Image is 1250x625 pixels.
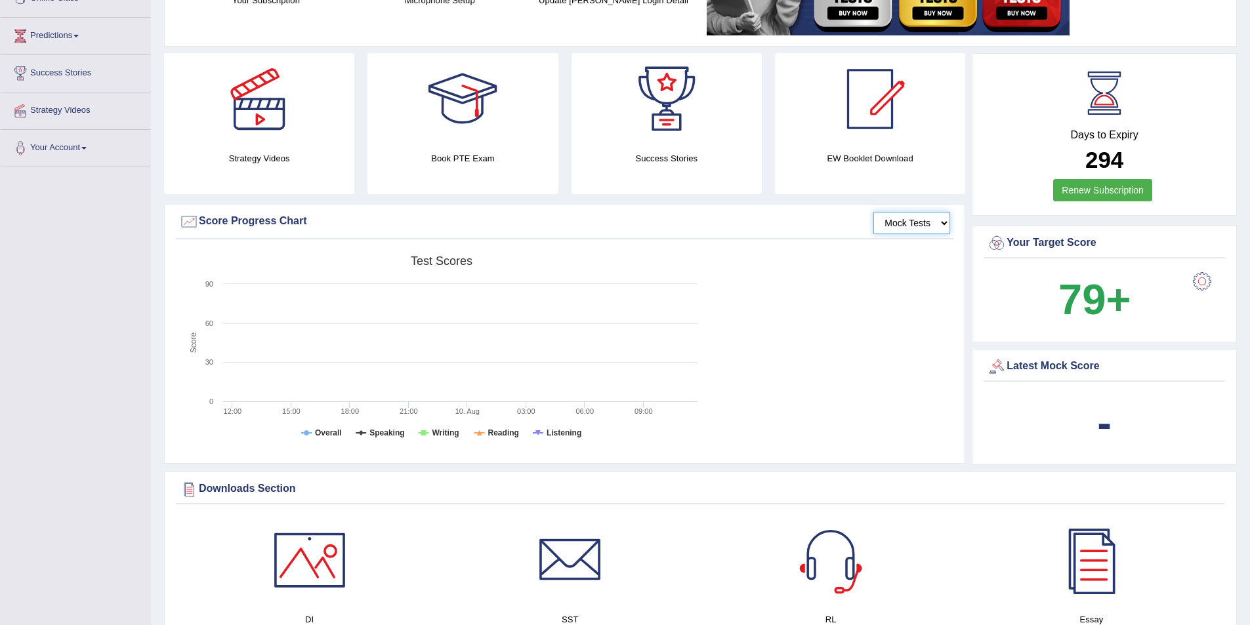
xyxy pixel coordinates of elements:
div: Score Progress Chart [179,212,950,232]
text: 60 [205,319,213,327]
text: 09:00 [635,407,653,415]
a: Predictions [1,18,150,50]
text: 0 [209,397,213,405]
h4: Success Stories [572,151,762,165]
tspan: Score [189,333,198,353]
text: 18:00 [341,407,360,415]
text: 15:00 [282,407,301,415]
tspan: 10. Aug [455,407,480,415]
h4: Strategy Videos [164,151,354,165]
a: Renew Subscription [1053,179,1152,201]
a: Success Stories [1,55,150,88]
b: - [1097,399,1112,447]
div: Your Target Score [987,233,1222,253]
div: Downloads Section [179,479,1222,499]
div: Latest Mock Score [987,357,1222,376]
tspan: Reading [488,428,519,437]
a: Strategy Videos [1,92,150,125]
text: 06:00 [575,407,594,415]
b: 79+ [1058,275,1131,323]
text: 90 [205,280,213,288]
h4: Book PTE Exam [367,151,558,165]
h4: EW Booklet Download [775,151,965,165]
text: 30 [205,358,213,366]
text: 03:00 [517,407,535,415]
tspan: Writing [432,428,459,437]
tspan: Listening [547,428,581,437]
tspan: Test scores [411,254,472,268]
a: Your Account [1,130,150,163]
text: 21:00 [400,407,418,415]
tspan: Speaking [369,428,404,437]
tspan: Overall [315,428,342,437]
text: 12:00 [224,407,242,415]
h4: Days to Expiry [987,129,1222,141]
b: 294 [1085,147,1123,172]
